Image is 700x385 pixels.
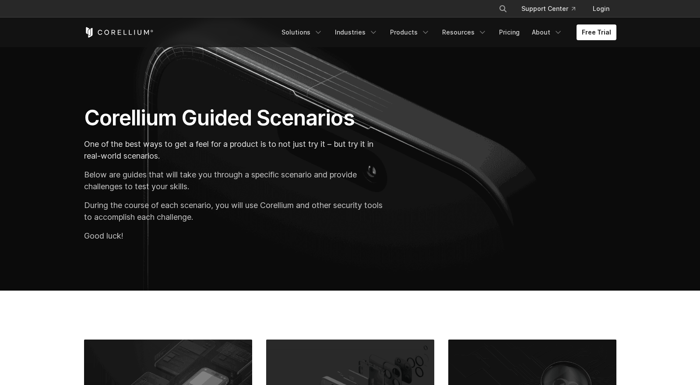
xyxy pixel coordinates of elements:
a: Pricing [494,24,525,40]
p: One of the best ways to get a feel for a product is to not just try it – but try it in real-world... [84,138,387,162]
a: About [527,24,568,40]
a: Login [586,1,616,17]
a: Solutions [276,24,328,40]
a: Support Center [514,1,582,17]
p: Below are guides that will take you through a specific scenario and provide challenges to test yo... [84,169,387,192]
button: Search [495,1,511,17]
p: Good luck! [84,230,387,242]
h1: Corellium Guided Scenarios [84,105,387,131]
p: During the course of each scenario, you will use Corellium and other security tools to accomplish... [84,199,387,223]
a: Resources [437,24,492,40]
a: Products [385,24,435,40]
a: Free Trial [577,24,616,40]
div: Navigation Menu [488,1,616,17]
a: Corellium Home [84,27,154,38]
div: Navigation Menu [276,24,616,40]
a: Industries [330,24,383,40]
